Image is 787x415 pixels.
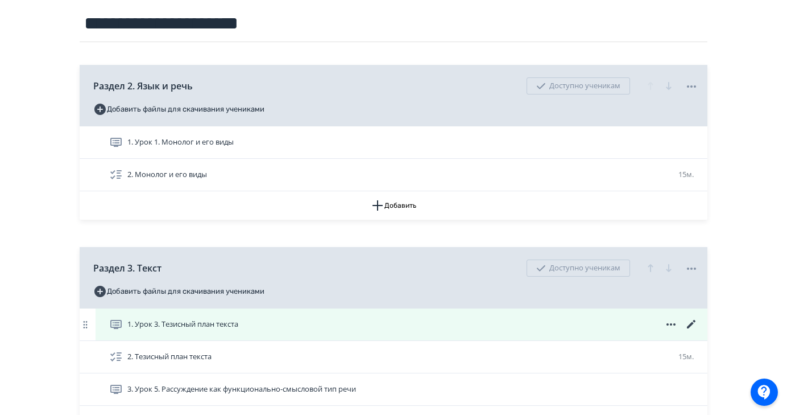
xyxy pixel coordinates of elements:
button: Добавить файлы для скачивания учениками [93,100,264,118]
span: Раздел 2. Язык и речь [93,79,193,93]
span: 15м. [678,351,694,361]
span: 2. Монолог и его виды [127,169,207,180]
span: 1. Урок 3. Тезисный план текста [127,319,238,330]
div: 3. Урок 5. Рассуждение как функционально-смысловой тип речи [80,373,707,406]
span: 1. Урок 1. Монолог и его виды [127,137,234,148]
div: Доступно ученикам [527,260,630,277]
div: Доступно ученикам [527,77,630,94]
span: 2. Тезисный план текста [127,351,212,363]
button: Добавить файлы для скачивания учениками [93,282,264,301]
span: Раздел 3. Текст [93,261,161,275]
span: 15м. [678,169,694,179]
div: 1. Урок 3. Тезисный план текста [80,309,707,341]
div: 2. Монолог и его виды15м. [80,159,707,191]
div: 2. Тезисный план текста15м. [80,341,707,373]
div: 1. Урок 1. Монолог и его виды [80,126,707,159]
button: Добавить [80,191,707,220]
span: 3. Урок 5. Рассуждение как функционально-смысловой тип речи [127,384,356,395]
